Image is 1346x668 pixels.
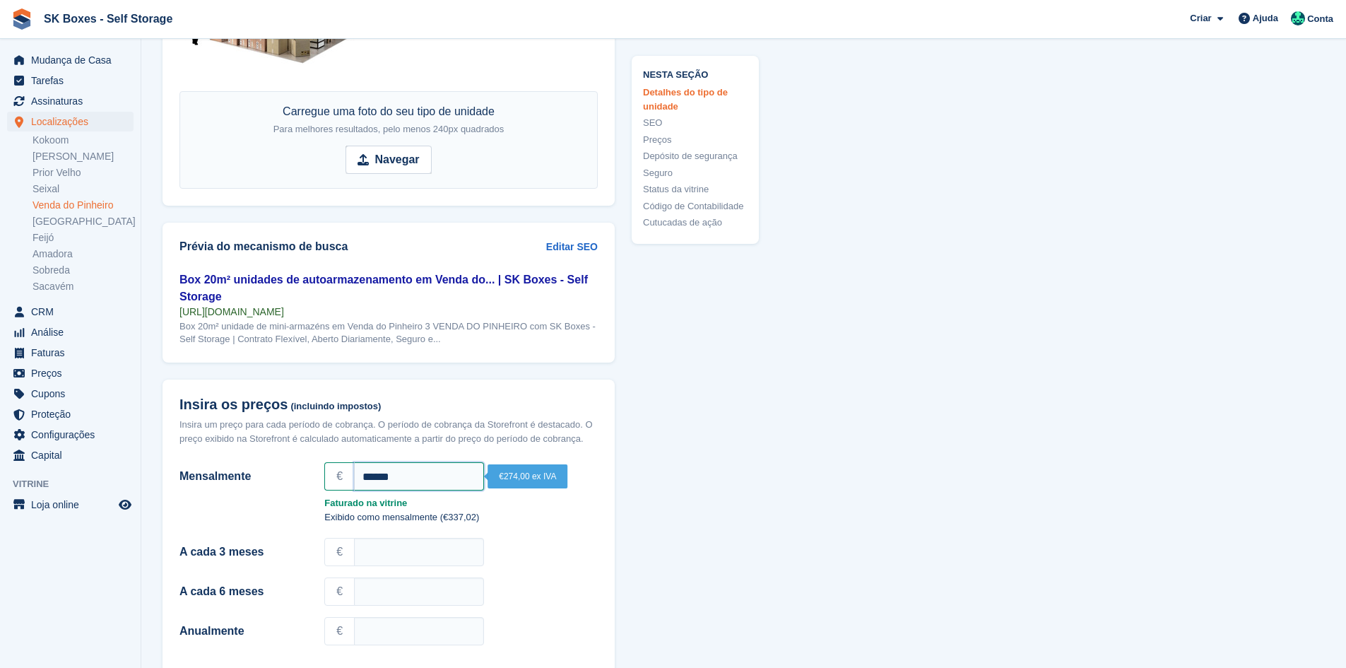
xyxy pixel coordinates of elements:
[33,134,134,147] a: Kokoom
[7,404,134,424] a: menu
[7,112,134,131] a: menu
[546,240,598,254] a: Editar SEO
[324,496,598,510] strong: Faturado na vitrine
[324,510,598,525] p: Exibido como mensalmente (€337,02)
[179,397,288,413] span: Insira os preços
[31,495,116,515] span: Loja online
[643,132,748,146] a: Preços
[33,247,134,261] a: Amadora
[273,124,504,134] span: Para melhores resultados, pelo menos 240px quadrados
[31,71,116,90] span: Tarefas
[31,445,116,465] span: Capital
[179,271,598,305] div: Box 20m² unidades de autoarmazenamento em Venda do... | SK Boxes - Self Storage
[643,86,748,113] a: Detalhes do tipo de unidade
[31,91,116,111] span: Assinaturas
[7,343,134,363] a: menu
[643,66,748,80] span: Nesta seção
[33,280,134,293] a: Sacavém
[31,363,116,383] span: Preços
[7,495,134,515] a: menu
[7,71,134,90] a: menu
[179,544,307,561] label: A cada 3 meses
[31,322,116,342] span: Análise
[643,149,748,163] a: Depósito de segurança
[7,322,134,342] a: menu
[643,182,748,197] a: Status da vitrine
[7,384,134,404] a: menu
[1190,11,1211,25] span: Criar
[643,216,748,230] a: Cutucadas de ação
[33,150,134,163] a: [PERSON_NAME]
[273,103,504,137] div: Carregue uma foto do seu tipo de unidade
[31,50,116,70] span: Mudança de Casa
[643,116,748,130] a: SEO
[33,166,134,180] a: Prior Velho
[33,264,134,277] a: Sobreda
[179,583,307,600] label: A cada 6 meses
[290,402,381,412] span: (incluindo impostos)
[31,425,116,445] span: Configurações
[1253,11,1278,25] span: Ajuda
[31,343,116,363] span: Faturas
[33,231,134,245] a: Feijó
[346,146,431,174] input: Navegar
[31,302,116,322] span: CRM
[643,199,748,213] a: Código de Contabilidade
[31,384,116,404] span: Cupons
[38,7,178,30] a: SK Boxes - Self Storage
[11,8,33,30] img: stora-icon-8386f47178a22dfd0bd8f6a31ec36ba5ce8667c1dd55bd0f319d3a0aa187defe.svg
[179,240,546,253] h2: Prévia do mecanismo de busca
[374,151,419,168] strong: Navegar
[31,404,116,424] span: Proteção
[7,302,134,322] a: menu
[179,623,307,640] label: Anualmente
[7,50,134,70] a: menu
[31,112,116,131] span: Localizações
[179,305,598,318] div: [URL][DOMAIN_NAME]
[179,418,598,445] div: Insira um preço para cada período de cobrança. O período de cobrança da Storefront é destacado. O...
[117,496,134,513] a: Loja de pré-visualização
[179,320,598,346] div: Box 20m² unidade de mini-armazéns em Venda do Pinheiro 3 VENDA DO PINHEIRO com SK Boxes - Self St...
[7,91,134,111] a: menu
[33,215,134,228] a: [GEOGRAPHIC_DATA]
[7,363,134,383] a: menu
[7,445,134,465] a: menu
[7,425,134,445] a: menu
[1307,12,1333,26] span: Conta
[1291,11,1305,25] img: Cláudio Borges
[33,182,134,196] a: Seixal
[179,468,307,485] label: Mensalmente
[33,199,134,212] a: Venda do Pinheiro
[643,165,748,180] a: Seguro
[13,477,141,491] span: Vitrine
